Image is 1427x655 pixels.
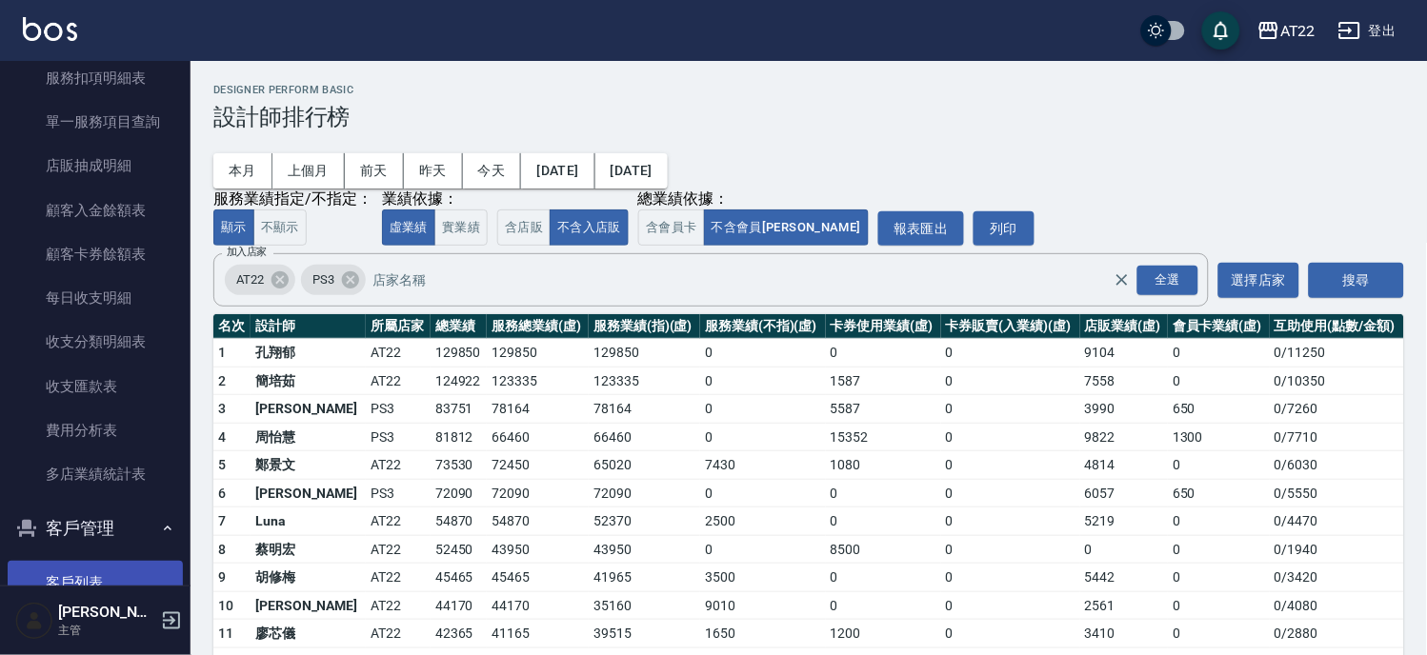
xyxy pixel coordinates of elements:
[487,423,589,451] td: 66460
[589,314,700,339] th: 服務業績(指)(虛)
[1270,451,1404,480] td: 0 / 6030
[487,367,589,395] td: 123335
[1270,314,1404,339] th: 互助使用(點數/金額)
[431,535,488,564] td: 52450
[8,100,183,144] a: 單一服務項目查詢
[487,564,589,592] td: 45465
[941,535,1080,564] td: 0
[700,535,825,564] td: 0
[826,451,941,480] td: 1080
[431,591,488,620] td: 44170
[213,84,1404,96] h2: Designer Perform Basic
[251,591,366,620] td: [PERSON_NAME]
[497,209,551,247] button: 含店販
[431,339,488,367] td: 129850
[218,345,226,360] span: 1
[589,564,700,592] td: 41965
[58,603,155,622] h5: [PERSON_NAME]
[941,451,1080,480] td: 0
[218,401,226,416] span: 3
[218,457,226,472] span: 5
[8,276,183,320] a: 每日收支明細
[826,339,941,367] td: 0
[1080,423,1168,451] td: 9822
[8,561,183,605] a: 客戶列表
[431,367,488,395] td: 124922
[251,423,366,451] td: 周怡慧
[1270,479,1404,507] td: 0 / 5550
[431,507,488,536] td: 54870
[1137,266,1198,295] div: 全選
[700,564,825,592] td: 3500
[941,591,1080,620] td: 0
[366,339,431,367] td: AT22
[366,564,431,592] td: AT22
[1168,395,1270,424] td: 650
[700,314,825,339] th: 服務業績(不指)(虛)
[23,17,77,41] img: Logo
[878,211,964,247] button: 報表匯出
[8,452,183,496] a: 多店業績統計表
[1080,591,1168,620] td: 2561
[487,314,589,339] th: 服務總業績(虛)
[700,395,825,424] td: 0
[487,451,589,480] td: 72450
[826,564,941,592] td: 0
[366,367,431,395] td: AT22
[487,591,589,620] td: 44170
[974,211,1035,247] button: 列印
[700,423,825,451] td: 0
[589,591,700,620] td: 35160
[251,535,366,564] td: 蔡明宏
[550,209,629,247] button: 不含入店販
[213,314,251,339] th: 名次
[58,622,155,639] p: 主管
[1168,451,1270,480] td: 0
[366,395,431,424] td: PS3
[941,395,1080,424] td: 0
[218,429,226,445] span: 4
[218,625,234,641] span: 11
[1080,620,1168,648] td: 3410
[941,367,1080,395] td: 0
[700,367,825,395] td: 0
[8,189,183,232] a: 顧客入金餘額表
[595,153,668,189] button: [DATE]
[225,270,275,289] span: AT22
[1134,262,1202,299] button: Open
[826,620,941,648] td: 1200
[826,535,941,564] td: 8500
[431,564,488,592] td: 45465
[521,153,594,189] button: [DATE]
[826,479,941,507] td: 0
[1168,591,1270,620] td: 0
[1250,11,1323,50] button: AT22
[1168,535,1270,564] td: 0
[589,535,700,564] td: 43950
[700,507,825,536] td: 2500
[431,423,488,451] td: 81812
[345,153,404,189] button: 前天
[1168,507,1270,536] td: 0
[1270,339,1404,367] td: 0 / 11250
[1168,339,1270,367] td: 0
[700,451,825,480] td: 7430
[1168,314,1270,339] th: 會員卡業績(虛)
[251,395,366,424] td: [PERSON_NAME]
[366,451,431,480] td: AT22
[218,598,234,613] span: 10
[700,479,825,507] td: 0
[366,535,431,564] td: AT22
[1168,620,1270,648] td: 0
[8,56,183,100] a: 服務扣項明細表
[638,209,705,247] button: 含會員卡
[1080,339,1168,367] td: 9104
[253,209,307,247] button: 不顯示
[1270,507,1404,536] td: 0 / 4470
[1331,13,1404,49] button: 登出
[8,232,183,276] a: 顧客卡券餘額表
[366,507,431,536] td: AT22
[366,620,431,648] td: AT22
[434,209,488,247] button: 實業績
[704,209,869,247] button: 不含會員[PERSON_NAME]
